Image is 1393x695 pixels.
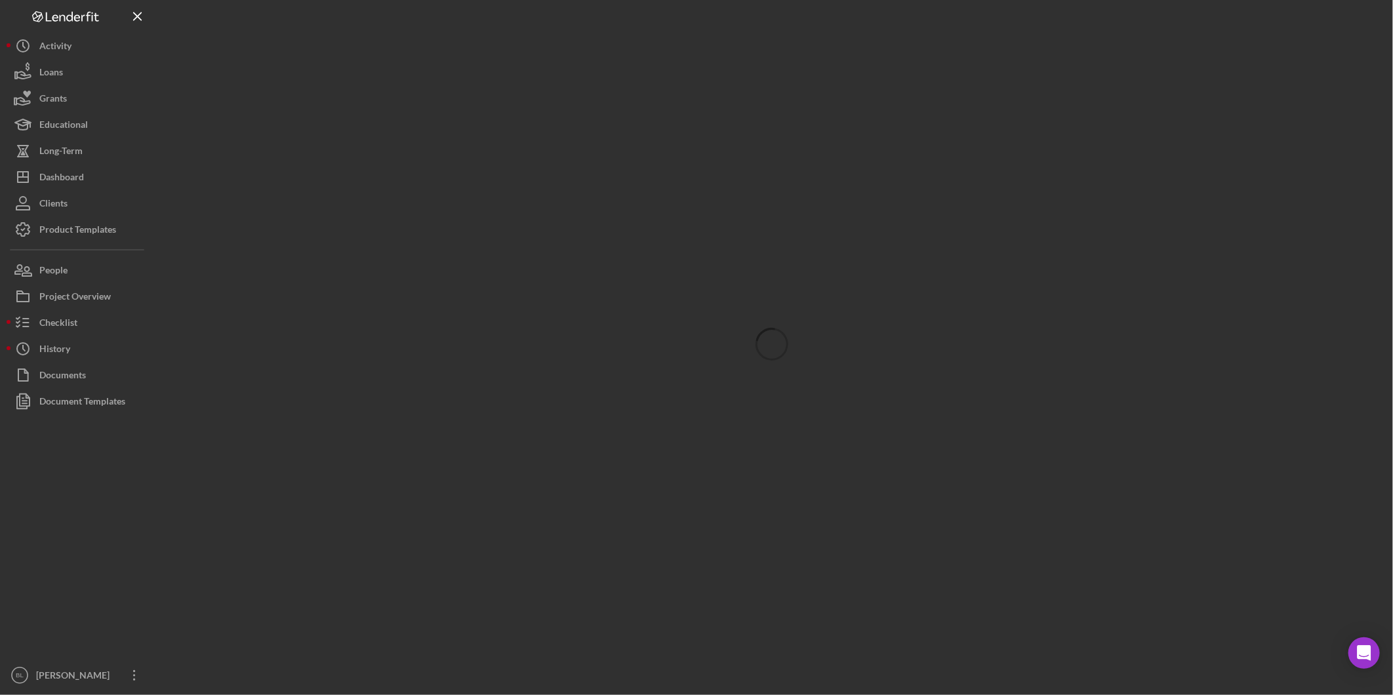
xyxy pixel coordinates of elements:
button: Document Templates [7,388,151,414]
div: [PERSON_NAME] [33,662,118,692]
button: Product Templates [7,216,151,243]
text: BL [16,672,24,679]
button: Documents [7,362,151,388]
button: Educational [7,111,151,138]
div: Grants [39,85,67,115]
div: People [39,257,68,287]
button: History [7,336,151,362]
button: Grants [7,85,151,111]
button: Long-Term [7,138,151,164]
button: BL[PERSON_NAME] [7,662,151,688]
div: Educational [39,111,88,141]
div: Loans [39,59,63,89]
div: Checklist [39,309,77,339]
button: Dashboard [7,164,151,190]
button: Project Overview [7,283,151,309]
div: Project Overview [39,283,111,313]
button: People [7,257,151,283]
button: Activity [7,33,151,59]
div: Long-Term [39,138,83,167]
div: Open Intercom Messenger [1348,637,1380,669]
button: Checklist [7,309,151,336]
div: Product Templates [39,216,116,246]
div: Dashboard [39,164,84,193]
div: History [39,336,70,365]
div: Activity [39,33,71,62]
div: Documents [39,362,86,391]
div: Clients [39,190,68,220]
button: Clients [7,190,151,216]
button: Loans [7,59,151,85]
div: Document Templates [39,388,125,418]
